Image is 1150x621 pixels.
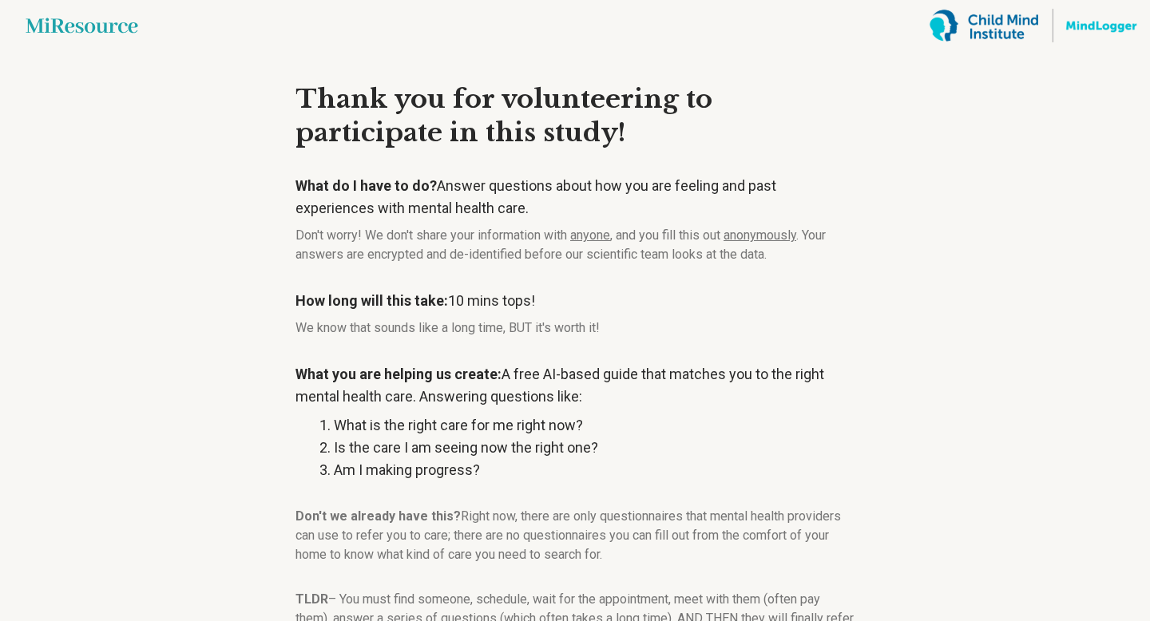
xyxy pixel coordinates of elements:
p: 10 mins tops! [295,290,855,312]
p: A free AI-based guide that matches you to the right mental health care. Answering questions like: [295,363,855,408]
p: Right now, there are only questionnaires that mental health providers can use to refer you to car... [295,507,855,564]
p: Don't worry! We don't share your information with , and you fill this out . Your answers are encr... [295,226,855,264]
p: Answer questions about how you are feeling and past experiences with mental health care. [295,175,855,220]
strong: What do I have to do? [295,177,437,194]
strong: TLDR [295,591,328,607]
p: We know that sounds like a long time, BUT it's worth it! [295,318,855,338]
strong: Don't we already have this? [295,508,461,524]
h3: Thank you for volunteering to participate in this study! [295,83,855,149]
strong: What you are helping us create: [295,366,502,382]
strong: How long will this take: [295,292,448,309]
span: anonymously [724,227,796,243]
li: What is the right care for me right now? [334,414,855,437]
li: Am I making progress? [334,459,855,481]
li: Is the care I am seeing now the right one? [334,437,855,459]
span: anyone [570,227,610,243]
